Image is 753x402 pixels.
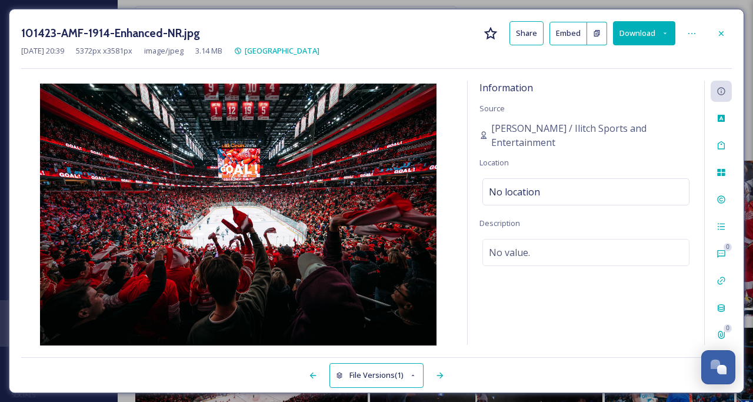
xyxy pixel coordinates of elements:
[724,243,732,251] div: 0
[479,157,509,168] span: Location
[489,245,530,260] span: No value.
[701,350,735,384] button: Open Chat
[21,25,200,42] h3: 101423-AMF-1914-Enhanced-NR.jpg
[329,363,424,387] button: File Versions(1)
[21,84,455,348] img: 101423-AMF-1914-Enhanced-NR.jpg
[479,218,520,228] span: Description
[724,324,732,333] div: 0
[479,103,505,114] span: Source
[144,45,184,57] span: image/jpeg
[613,21,675,45] button: Download
[21,45,64,57] span: [DATE] 20:39
[245,45,319,56] span: [GEOGRAPHIC_DATA]
[489,185,540,199] span: No location
[76,45,132,57] span: 5372 px x 3581 px
[195,45,222,57] span: 3.14 MB
[509,21,544,45] button: Share
[549,22,587,45] button: Embed
[491,121,692,149] span: [PERSON_NAME] / Ilitch Sports and Entertainment
[479,81,533,94] span: Information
